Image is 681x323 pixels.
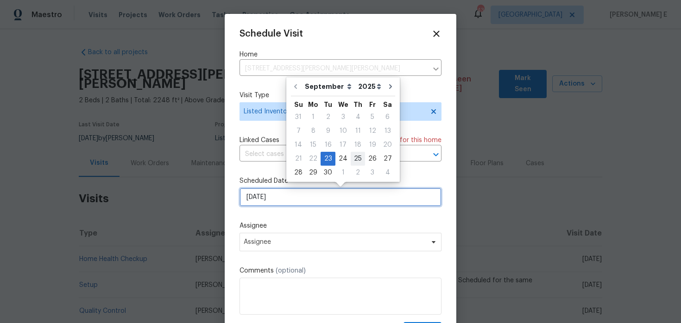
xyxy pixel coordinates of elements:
[240,147,416,161] input: Select cases
[351,166,365,179] div: 2
[338,101,348,108] abbr: Wednesday
[321,152,335,165] div: 23
[351,138,365,151] div: 18
[291,110,306,124] div: Sun Aug 31 2025
[380,166,395,180] div: Sat Oct 04 2025
[321,124,335,137] div: 9
[431,29,441,39] span: Close
[365,166,380,180] div: Fri Oct 03 2025
[335,152,351,166] div: Wed Sep 24 2025
[291,124,306,137] div: 7
[291,138,306,151] div: 14
[291,166,306,180] div: Sun Sep 28 2025
[306,138,321,152] div: Mon Sep 15 2025
[244,238,425,246] span: Assignee
[380,111,395,124] div: 6
[351,124,365,138] div: Thu Sep 11 2025
[306,111,321,124] div: 1
[308,101,318,108] abbr: Monday
[324,101,332,108] abbr: Tuesday
[306,152,321,165] div: 22
[429,148,442,161] button: Open
[380,124,395,138] div: Sat Sep 13 2025
[351,111,365,124] div: 4
[335,138,351,151] div: 17
[321,152,335,166] div: Tue Sep 23 2025
[335,124,351,137] div: 10
[321,138,335,152] div: Tue Sep 16 2025
[380,166,395,179] div: 4
[335,152,351,165] div: 24
[276,267,306,274] span: (optional)
[321,124,335,138] div: Tue Sep 09 2025
[306,124,321,138] div: Mon Sep 08 2025
[291,152,306,166] div: Sun Sep 21 2025
[380,138,395,151] div: 20
[240,50,441,59] label: Home
[291,152,306,165] div: 21
[369,101,376,108] abbr: Friday
[306,138,321,151] div: 15
[365,138,380,152] div: Fri Sep 19 2025
[365,166,380,179] div: 3
[335,166,351,180] div: Wed Oct 01 2025
[289,77,303,96] button: Go to previous month
[321,110,335,124] div: Tue Sep 02 2025
[380,138,395,152] div: Sat Sep 20 2025
[365,124,380,137] div: 12
[244,107,424,116] span: Listed Inventory Diagnostic
[353,101,362,108] abbr: Thursday
[351,110,365,124] div: Thu Sep 04 2025
[303,80,356,93] select: Month
[335,111,351,124] div: 3
[383,101,392,108] abbr: Saturday
[351,152,365,165] div: 25
[240,221,441,230] label: Assignee
[365,124,380,138] div: Fri Sep 12 2025
[240,29,303,38] span: Schedule Visit
[365,152,380,165] div: 26
[365,111,380,124] div: 5
[306,166,321,180] div: Mon Sep 29 2025
[306,124,321,137] div: 8
[356,80,384,93] select: Year
[240,188,441,206] input: M/D/YYYY
[294,101,303,108] abbr: Sunday
[291,138,306,152] div: Sun Sep 14 2025
[351,166,365,180] div: Thu Oct 02 2025
[306,110,321,124] div: Mon Sep 01 2025
[365,110,380,124] div: Fri Sep 05 2025
[351,124,365,137] div: 11
[240,176,441,186] label: Scheduled Date
[321,166,335,179] div: 30
[240,91,441,100] label: Visit Type
[240,266,441,275] label: Comments
[291,124,306,138] div: Sun Sep 07 2025
[365,152,380,166] div: Fri Sep 26 2025
[321,166,335,180] div: Tue Sep 30 2025
[380,124,395,137] div: 13
[240,136,279,145] span: Linked Cases
[380,152,395,165] div: 27
[335,124,351,138] div: Wed Sep 10 2025
[384,77,397,96] button: Go to next month
[335,166,351,179] div: 1
[351,152,365,166] div: Thu Sep 25 2025
[351,138,365,152] div: Thu Sep 18 2025
[291,111,306,124] div: 31
[335,110,351,124] div: Wed Sep 03 2025
[321,138,335,151] div: 16
[335,138,351,152] div: Wed Sep 17 2025
[291,166,306,179] div: 28
[306,166,321,179] div: 29
[380,152,395,166] div: Sat Sep 27 2025
[321,111,335,124] div: 2
[380,110,395,124] div: Sat Sep 06 2025
[240,62,428,76] input: Enter in an address
[306,152,321,166] div: Mon Sep 22 2025
[365,138,380,151] div: 19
